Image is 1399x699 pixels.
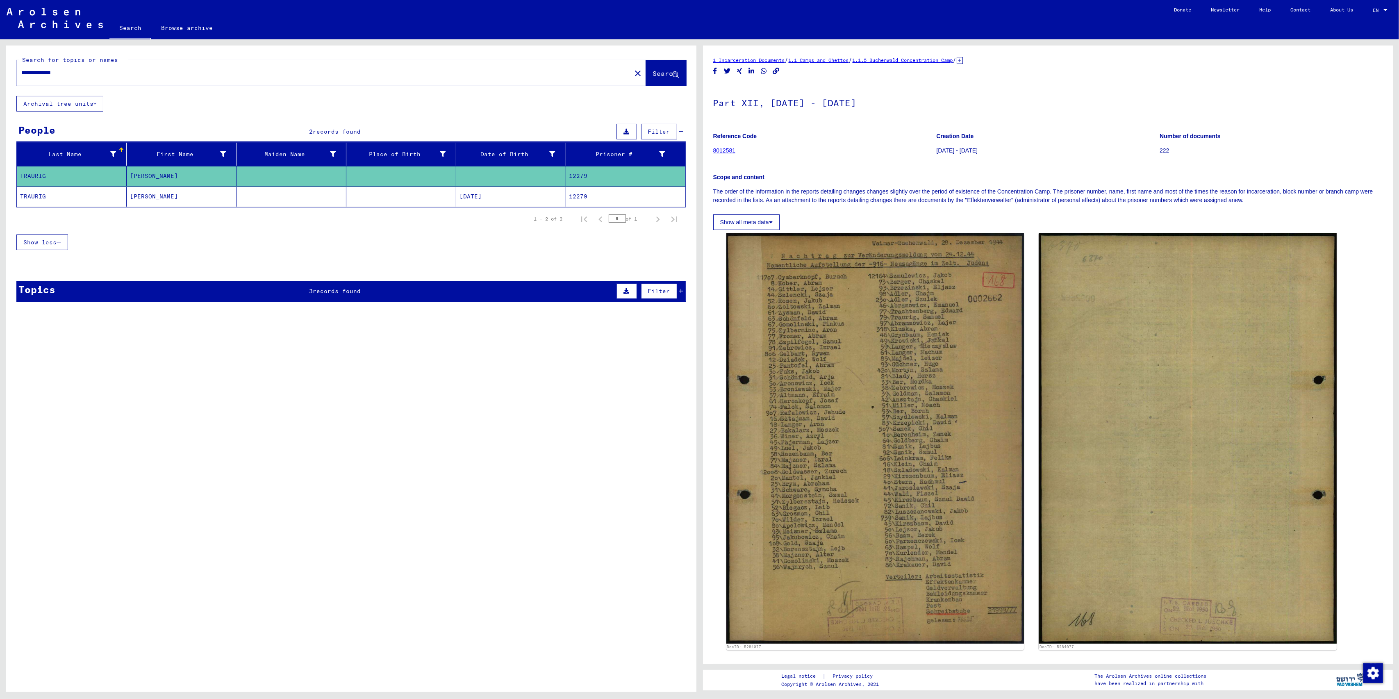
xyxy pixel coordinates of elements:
img: Change consent [1363,663,1383,683]
mat-cell: 12279 [566,166,685,186]
a: Legal notice [781,672,822,681]
p: Copyright © Arolsen Archives, 2021 [781,681,883,688]
img: 001.jpg [726,233,1024,643]
button: Show less [16,235,68,250]
mat-header-cell: Prisoner # [566,143,685,166]
div: Last Name [20,150,116,159]
span: records found [313,287,361,295]
span: 2 [309,128,313,135]
b: Number of documents [1160,133,1221,139]
div: First Name [130,150,226,159]
p: have been realized in partnership with [1094,680,1206,687]
span: / [953,56,957,64]
div: Date of Birth [460,148,566,161]
span: records found [313,128,361,135]
div: of 1 [609,215,650,223]
div: Last Name [20,148,126,161]
b: Scope and content [713,174,764,180]
button: Show all meta data [713,214,780,230]
div: Maiden Name [240,148,346,161]
span: Show less [23,239,57,246]
mat-cell: [PERSON_NAME] [127,166,237,186]
mat-icon: close [633,68,643,78]
button: Share on Twitter [723,66,732,76]
mat-cell: TRAURIG [17,187,127,207]
button: Filter [641,124,677,139]
div: | [781,672,883,681]
mat-header-cell: First Name [127,143,237,166]
mat-header-cell: Last Name [17,143,127,166]
mat-cell: TRAURIG [17,166,127,186]
div: Prisoner # [569,148,676,161]
button: Previous page [592,211,609,227]
div: People [18,123,55,137]
span: Filter [648,287,670,295]
mat-header-cell: Date of Birth [456,143,566,166]
button: Share on Xing [735,66,744,76]
button: Share on LinkedIn [747,66,756,76]
div: First Name [130,148,236,161]
button: Last page [666,211,682,227]
mat-header-cell: Place of Birth [346,143,456,166]
a: Search [109,18,151,39]
img: 002.jpg [1039,233,1337,643]
button: Share on WhatsApp [760,66,768,76]
div: Maiden Name [240,150,336,159]
a: 1 Incarceration Documents [713,57,785,63]
button: Next page [650,211,666,227]
span: / [849,56,853,64]
span: / [785,56,789,64]
p: The order of the information in the reports detailing changes changes slightly over the period of... [713,187,1383,205]
a: 1.1.5 Buchenwald Concentration Camp [853,57,953,63]
a: Privacy policy [826,672,883,681]
mat-cell: [PERSON_NAME] [127,187,237,207]
img: yv_logo.png [1335,669,1365,690]
mat-cell: 12279 [566,187,685,207]
b: Creation Date [936,133,974,139]
p: The Arolsen Archives online collections [1094,672,1206,680]
button: Search [646,60,686,86]
button: Archival tree units [16,96,103,112]
div: Prisoner # [569,150,665,159]
span: Filter [648,128,670,135]
span: 3 [309,287,313,295]
p: [DATE] - [DATE] [936,146,1159,155]
a: DocID: 5284077 [1040,644,1074,649]
b: Reference Code [713,133,757,139]
p: 222 [1160,146,1383,155]
div: Topics [18,282,55,297]
div: Place of Birth [350,150,446,159]
h1: Part XII, [DATE] - [DATE] [713,84,1383,120]
button: Copy link [772,66,780,76]
mat-cell: [DATE] [456,187,566,207]
a: 1.1 Camps and Ghettos [789,57,849,63]
button: Clear [630,65,646,81]
a: Browse archive [151,18,223,38]
div: Place of Birth [350,148,456,161]
button: First page [576,211,592,227]
div: 1 – 2 of 2 [534,215,563,223]
mat-label: Search for topics or names [22,56,118,64]
img: Arolsen_neg.svg [7,8,103,28]
mat-header-cell: Maiden Name [237,143,346,166]
a: DocID: 5284077 [727,644,761,649]
a: 8012581 [713,147,736,154]
button: Filter [641,283,677,299]
div: Date of Birth [460,150,555,159]
button: Share on Facebook [711,66,719,76]
span: EN [1373,7,1382,13]
span: Search [653,69,678,77]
